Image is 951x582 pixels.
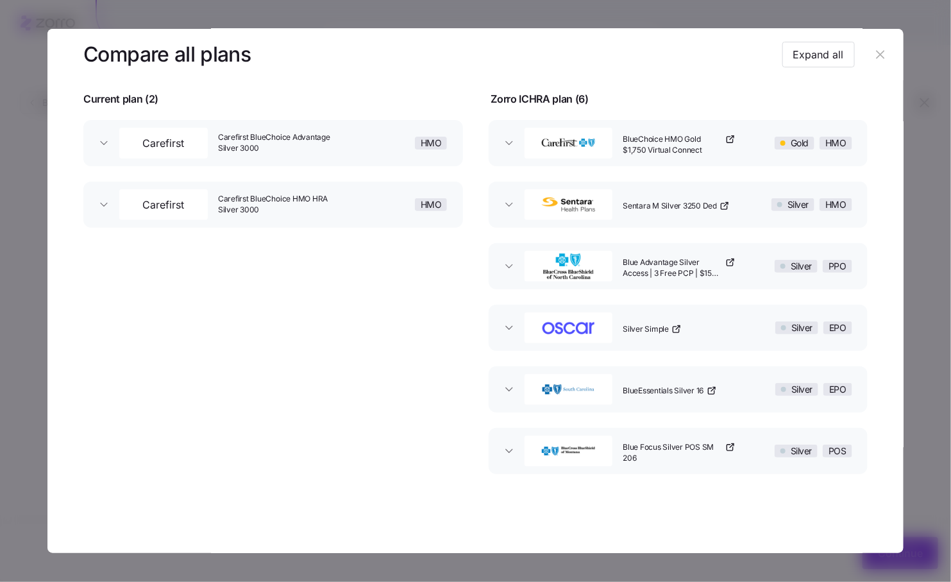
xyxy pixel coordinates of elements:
[491,91,589,107] span: Zorro ICHRA plan ( 6 )
[83,91,158,107] span: Current plan ( 2 )
[218,194,349,216] span: Carefirst BlueChoice HMO HRA Silver 3000
[623,324,669,335] span: Silver Simple
[489,366,868,413] button: BlueCross BlueShield of South CarolinaBlueEssentials Silver 16SilverEPO
[787,199,809,210] span: Silver
[623,201,717,212] span: Sentara M Silver 3250 Ded
[489,305,868,351] button: OscarSilver SimpleSilverEPO
[525,315,613,341] img: Oscar
[623,134,736,156] a: BlueChoice HMO Gold $1,750 Virtual Connect
[83,182,462,228] button: CarefirstCarefirst BlueChoice HMO HRA Silver 3000HMO
[421,199,442,210] span: HMO
[218,132,349,154] span: Carefirst BlueChoice Advantage Silver 3000
[623,134,723,156] span: BlueChoice HMO Gold $1,750 Virtual Connect
[489,120,868,166] button: CareFirst BlueCross BlueShieldBlueChoice HMO Gold $1,750 Virtual ConnectGoldHMO
[829,322,846,334] span: EPO
[489,182,868,228] button: Sentara Health PlansSentara M Silver 3250 DedSilverHMO
[623,442,736,464] a: Blue Focus Silver POS SM 206
[791,261,812,272] span: Silver
[489,428,868,474] button: Blue Cross and Blue Shield of MontanaBlue Focus Silver POS SM 206SilverPOS
[825,199,846,210] span: HMO
[623,442,723,464] span: Blue Focus Silver POS SM 206
[782,42,855,67] button: Expand all
[791,322,812,334] span: Silver
[143,197,185,213] span: Carefirst
[829,445,846,457] span: POS
[525,130,613,156] img: CareFirst BlueCross BlueShield
[83,120,462,166] button: CarefirstCarefirst BlueChoice Advantage Silver 3000HMO
[143,135,185,151] span: Carefirst
[623,257,736,279] a: Blue Advantage Silver Access | 3 Free PCP | $15 Tier 1 Rx | Nationwide Doctors
[623,386,716,397] a: BlueEssentials Silver 16
[793,47,844,62] span: Expand all
[525,438,613,464] img: Blue Cross and Blue Shield of Montana
[791,445,812,457] span: Silver
[825,137,846,149] span: HMO
[623,257,723,279] span: Blue Advantage Silver Access | 3 Free PCP | $15 Tier 1 Rx | Nationwide Doctors
[623,386,703,397] span: BlueEssentials Silver 16
[525,253,613,279] img: BlueCross BlueShield of North Carolina
[829,384,846,395] span: EPO
[791,137,809,149] span: Gold
[83,40,251,69] h3: Compare all plans
[829,261,846,272] span: PPO
[623,201,730,212] a: Sentara M Silver 3250 Ded
[525,377,613,402] img: BlueCross BlueShield of South Carolina
[421,137,442,149] span: HMO
[489,243,868,289] button: BlueCross BlueShield of North CarolinaBlue Advantage Silver Access | 3 Free PCP | $15 Tier 1 Rx |...
[623,324,682,335] a: Silver Simple
[525,192,613,218] img: Sentara Health Plans
[791,384,812,395] span: Silver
